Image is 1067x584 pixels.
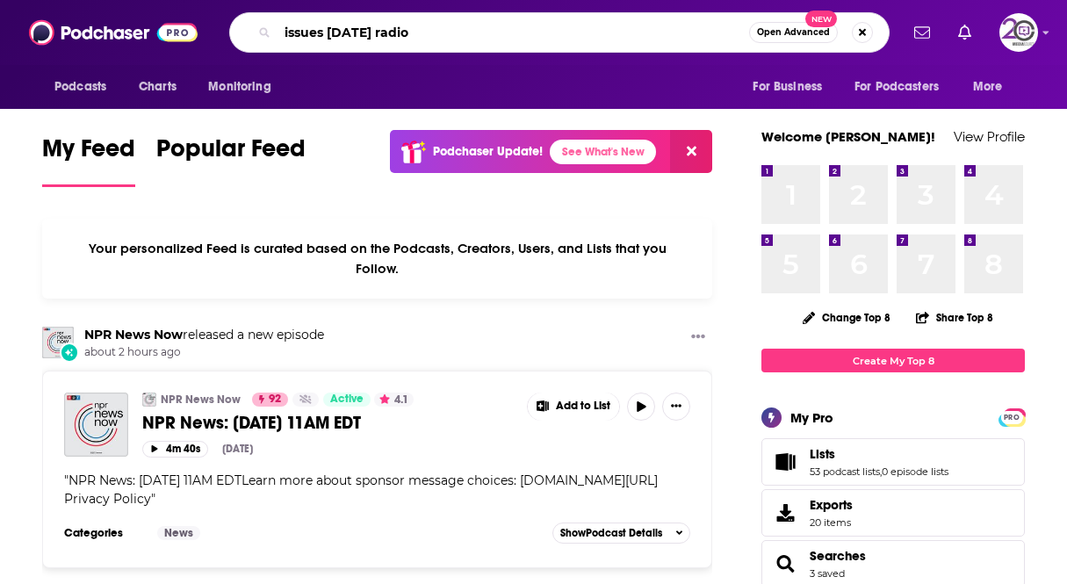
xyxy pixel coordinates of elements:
span: For Podcasters [854,75,939,99]
span: Show Podcast Details [560,527,662,539]
a: 0 episode lists [882,465,948,478]
button: Share Top 8 [915,300,994,335]
div: [DATE] [222,443,253,455]
a: NPR News Now [161,393,241,407]
span: My Feed [42,133,135,174]
span: For Business [753,75,822,99]
button: open menu [961,70,1025,104]
a: Welcome [PERSON_NAME]! [761,128,935,145]
a: 3 saved [810,567,845,580]
button: open menu [196,70,293,104]
a: View Profile [954,128,1025,145]
span: Logged in as kvolz [999,13,1038,52]
span: 20 items [810,516,853,529]
a: Show notifications dropdown [907,18,937,47]
span: Popular Feed [156,133,306,174]
div: New Episode [60,342,79,362]
span: , [880,465,882,478]
button: Open AdvancedNew [749,22,838,43]
span: NPR News: [DATE] 11AM EDTLearn more about sponsor message choices: [DOMAIN_NAME][URL] Privacy Policy [64,472,658,507]
span: Exports [810,497,853,513]
a: Active [323,393,371,407]
span: NPR News: [DATE] 11AM EDT [142,412,361,434]
span: Podcasts [54,75,106,99]
button: Change Top 8 [792,306,901,328]
a: 92 [252,393,288,407]
h3: Categories [64,526,143,540]
a: 53 podcast lists [810,465,880,478]
button: open menu [740,70,844,104]
a: Lists [810,446,948,462]
button: ShowPodcast Details [552,523,691,544]
button: Show More Button [528,393,619,421]
span: Exports [768,501,803,525]
span: More [973,75,1003,99]
a: News [157,526,200,540]
p: Podchaser Update! [433,144,543,159]
button: 4m 40s [142,441,208,458]
a: My Feed [42,133,135,187]
img: NPR News Now [142,393,156,407]
span: " " [64,472,658,507]
a: Charts [127,70,187,104]
a: NPR News: [DATE] 11AM EDT [142,412,515,434]
h3: released a new episode [84,327,324,343]
span: Active [330,391,364,408]
span: Open Advanced [757,28,830,37]
a: See What's New [550,140,656,164]
div: Your personalized Feed is curated based on the Podcasts, Creators, Users, and Lists that you Follow. [42,219,712,299]
span: Add to List [556,400,610,413]
button: open menu [42,70,129,104]
span: Charts [139,75,177,99]
span: Lists [810,446,835,462]
a: Popular Feed [156,133,306,187]
span: New [805,11,837,27]
div: Search podcasts, credits, & more... [229,12,890,53]
button: 4.1 [374,393,414,407]
span: about 2 hours ago [84,345,324,360]
input: Search podcasts, credits, & more... [278,18,749,47]
button: Show profile menu [999,13,1038,52]
a: Exports [761,489,1025,537]
img: NPR News: 09-25-2025 11AM EDT [64,393,128,457]
button: Show More Button [684,327,712,349]
a: Create My Top 8 [761,349,1025,372]
a: NPR News Now [84,327,183,342]
a: Searches [768,552,803,576]
button: Show More Button [662,393,690,421]
button: open menu [843,70,964,104]
div: My Pro [790,409,833,426]
a: PRO [1001,410,1022,423]
a: Searches [810,548,866,564]
img: User Profile [999,13,1038,52]
span: Lists [761,438,1025,486]
img: Podchaser - Follow, Share and Rate Podcasts [29,16,198,49]
a: Show notifications dropdown [951,18,978,47]
span: Monitoring [208,75,270,99]
span: PRO [1001,411,1022,424]
img: NPR News Now [42,327,74,358]
span: 92 [269,391,281,408]
a: Lists [768,450,803,474]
